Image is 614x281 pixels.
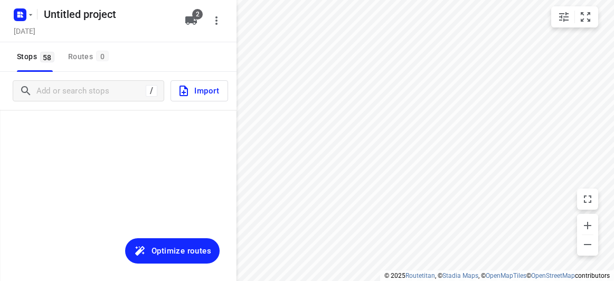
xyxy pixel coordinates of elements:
a: Stadia Maps [442,272,478,279]
button: Map settings [553,6,574,27]
button: Optimize routes [125,238,220,264]
a: Routetitan [405,272,435,279]
div: / [146,85,157,97]
span: 58 [40,52,54,62]
span: Optimize routes [152,244,211,258]
span: 2 [192,9,203,20]
a: Import [164,80,228,101]
a: OpenStreetMap [531,272,575,279]
div: Routes [68,50,112,63]
input: Add or search stops [36,83,146,99]
li: © 2025 , © , © © contributors [384,272,610,279]
div: small contained button group [551,6,598,27]
span: 0 [96,51,109,61]
button: More [206,10,227,31]
h5: Rename [40,6,176,23]
button: Import [171,80,228,101]
button: Fit zoom [575,6,596,27]
a: OpenMapTiles [486,272,526,279]
span: Import [177,84,219,98]
span: Stops [17,50,58,63]
h5: Project date [10,25,40,37]
button: 2 [181,10,202,31]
